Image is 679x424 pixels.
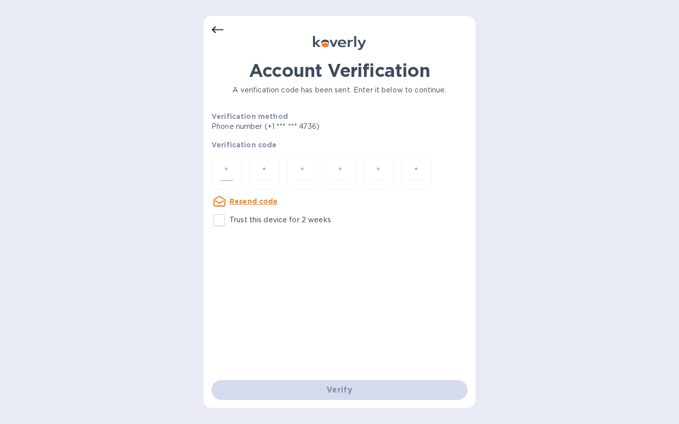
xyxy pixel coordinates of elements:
[229,215,331,225] p: Trust this device for 2 weeks
[211,85,467,95] p: A verification code has been sent. Enter it below to continue.
[211,60,467,81] h1: Account Verification
[211,140,467,150] p: Verification code
[211,121,396,132] p: Phone number (+1 *** *** 4736)
[229,197,278,205] u: Resend code
[211,112,288,120] b: Verification method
